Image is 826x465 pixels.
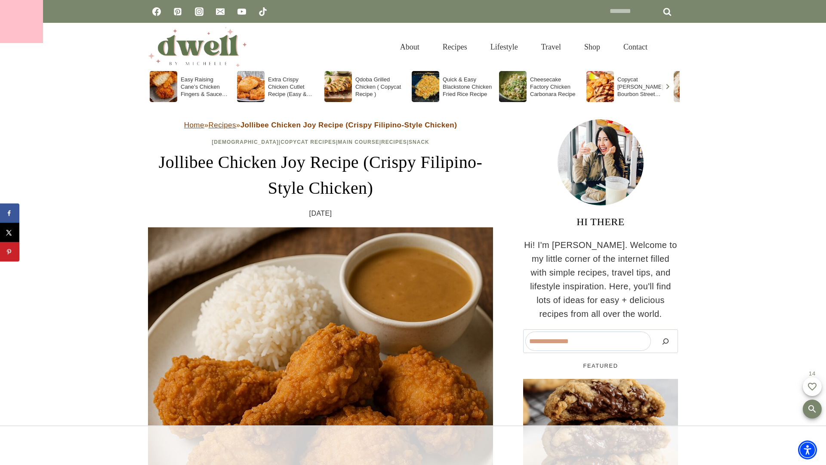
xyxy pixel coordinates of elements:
[798,440,817,459] div: Accessibility Menu
[240,121,457,129] strong: Jollibee Chicken Joy Recipe (Crispy Filipino-Style Chicken)
[530,33,573,61] a: Travel
[479,33,530,61] a: Lifestyle
[573,33,612,61] a: Shop
[431,33,479,61] a: Recipes
[212,139,279,145] a: [DEMOGRAPHIC_DATA]
[169,3,186,20] a: Pinterest
[523,238,678,321] p: Hi! I'm [PERSON_NAME]. Welcome to my little corner of the internet filled with simple recipes, tr...
[233,3,250,20] a: YouTube
[381,139,407,145] a: Recipes
[612,33,659,61] a: Contact
[338,139,379,145] a: Main Course
[388,33,659,61] nav: Primary Navigation
[148,27,247,67] img: DWELL by michelle
[254,3,271,20] a: TikTok
[409,139,429,145] a: Snack
[523,214,678,229] h3: HI THERE
[184,121,204,129] a: Home
[280,139,336,145] a: Copycat Recipes
[523,362,678,370] h5: FEATURED
[148,149,493,201] h1: Jollibee Chicken Joy Recipe (Crispy Filipino-Style Chicken)
[209,121,236,129] a: Recipes
[184,121,457,129] span: » »
[388,33,431,61] a: About
[212,139,429,145] span: | | | |
[309,208,332,219] time: [DATE]
[191,3,208,20] a: Instagram
[212,3,229,20] a: Email
[148,3,165,20] a: Facebook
